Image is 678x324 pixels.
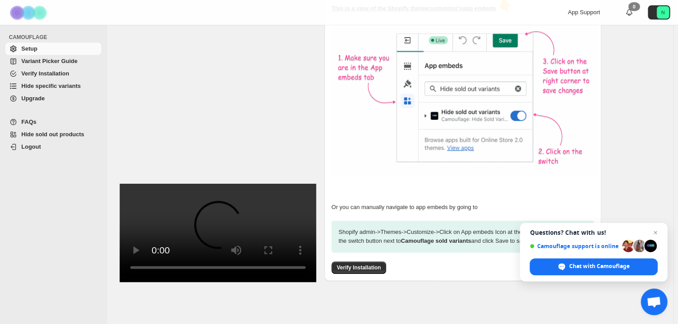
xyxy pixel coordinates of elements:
span: Upgrade [21,95,45,102]
span: Close chat [650,227,661,238]
button: Verify Installation [331,261,386,274]
span: Hide specific variants [21,83,81,89]
span: Hide sold out products [21,131,84,138]
span: Verify Installation [337,264,381,271]
video: Enable Camouflage in theme app embeds [120,184,316,282]
span: CAMOUFLAGE [9,34,102,41]
a: Verify Installation [5,67,101,80]
div: Open chat [641,288,667,315]
a: Upgrade [5,92,101,105]
span: Camouflage support is online [530,243,619,249]
a: Variant Picker Guide [5,55,101,67]
span: Logout [21,143,41,150]
a: FAQs [5,116,101,128]
span: Variant Picker Guide [21,58,77,64]
span: Questions? Chat with us! [530,229,658,236]
p: Or you can manually navigate to app embeds by going to [331,203,594,212]
a: Verify Installation [331,264,386,271]
div: 0 [628,2,640,11]
div: Chat with Camouflage [530,258,658,275]
span: Chat with Camouflage [569,262,630,270]
span: Avatar with initials N [657,6,669,19]
span: App Support [568,9,600,16]
button: Avatar with initials N [648,5,670,20]
a: Hide sold out products [5,128,101,141]
a: Hide specific variants [5,80,101,92]
text: N [661,10,665,15]
a: Logout [5,141,101,153]
span: Setup [21,45,37,52]
a: Setup [5,43,101,55]
span: FAQs [21,119,36,125]
a: 0 [625,8,634,17]
p: Shopify admin -> Themes -> Customize -> Click on App embeds Icon at the left sidebar -> Click on ... [331,221,594,253]
strong: Camouflage sold variants [401,237,471,244]
span: Verify Installation [21,70,69,77]
img: camouflage-enable [331,20,598,175]
img: Camouflage [7,0,52,25]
